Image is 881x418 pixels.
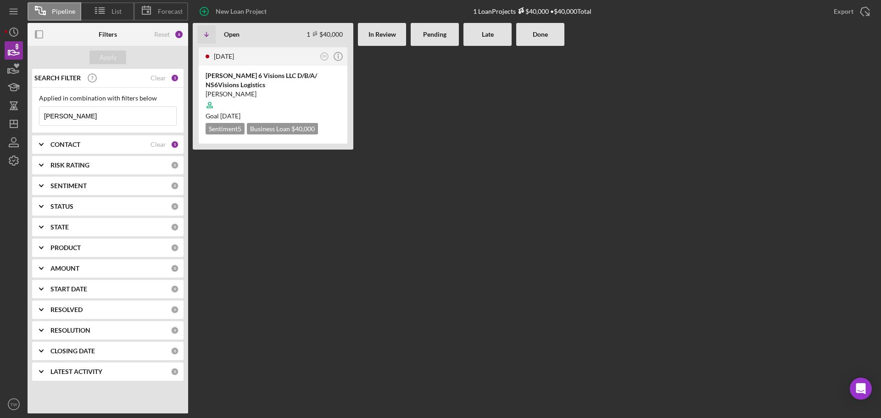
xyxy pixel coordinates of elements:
div: 0 [171,182,179,190]
b: STATE [50,223,69,231]
div: 0 [171,347,179,355]
div: $40,000 [516,7,549,15]
b: SENTIMENT [50,182,87,189]
b: RISK RATING [50,162,89,169]
time: 10/17/2025 [220,112,240,120]
b: Pending [423,31,446,38]
div: Clear [151,141,166,148]
div: Apply [100,50,117,64]
b: Done [533,31,548,38]
div: 0 [171,223,179,231]
button: Export [825,2,876,21]
div: [PERSON_NAME] [206,89,340,99]
b: CONTACT [50,141,80,148]
div: 0 [171,368,179,376]
div: Reset [154,31,170,38]
a: [DATE]DG[PERSON_NAME] 6 Visions LLC D/B/A/ NS6Visions Logistics[PERSON_NAME]Goal [DATE]Sentiment5... [197,46,349,145]
button: New Loan Project [193,2,276,21]
time: 2025-09-18 17:49 [214,52,234,60]
b: RESOLVED [50,306,83,313]
div: 5 [171,140,179,149]
div: Applied in combination with filters below [39,95,177,102]
b: CLOSING DATE [50,347,95,355]
div: [PERSON_NAME] 6 Visions LLC D/B/A/ NS6Visions Logistics [206,71,340,89]
text: TW [11,402,18,407]
span: List [112,8,122,15]
div: 0 [171,161,179,169]
span: Goal [206,112,240,120]
b: Open [224,31,240,38]
b: START DATE [50,285,87,293]
b: RESOLUTION [50,327,90,334]
text: DG [322,55,327,58]
b: Filters [99,31,117,38]
div: 0 [171,264,179,273]
b: Late [482,31,494,38]
b: STATUS [50,203,73,210]
div: 0 [171,244,179,252]
span: $40,000 [291,125,315,133]
span: Pipeline [52,8,75,15]
b: PRODUCT [50,244,81,251]
button: Apply [89,50,126,64]
div: Open Intercom Messenger [850,378,872,400]
div: 0 [171,326,179,334]
div: 1 Loan Projects • $40,000 Total [473,7,591,15]
b: AMOUNT [50,265,79,272]
b: LATEST ACTIVITY [50,368,102,375]
div: 6 [174,30,184,39]
div: Business Loan [247,123,318,134]
span: Forecast [158,8,183,15]
div: New Loan Project [216,2,267,21]
div: Clear [151,74,166,82]
div: 0 [171,285,179,293]
b: SEARCH FILTER [34,74,81,82]
div: Export [834,2,853,21]
b: In Review [368,31,396,38]
button: DG [318,50,331,63]
div: 0 [171,202,179,211]
div: 1 [171,74,179,82]
button: TW [5,395,23,413]
div: Sentiment 5 [206,123,245,134]
div: 0 [171,306,179,314]
div: 1 $40,000 [307,30,343,38]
